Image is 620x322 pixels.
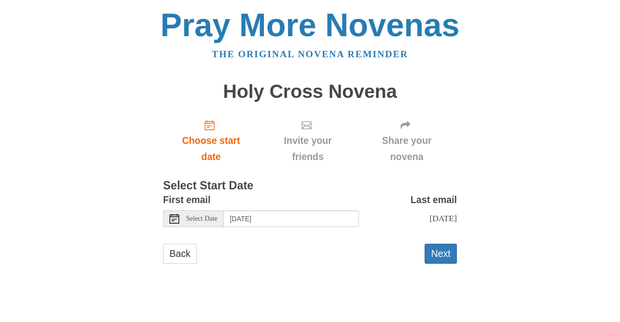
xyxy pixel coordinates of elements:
[163,112,259,170] a: Choose start date
[366,133,447,165] span: Share your novena
[269,133,347,165] span: Invite your friends
[410,192,457,208] label: Last email
[173,133,249,165] span: Choose start date
[163,192,211,208] label: First email
[357,112,457,170] div: Click "Next" to confirm your start date first.
[163,244,197,264] a: Back
[186,215,217,222] span: Select Date
[161,7,460,43] a: Pray More Novenas
[163,81,457,102] h1: Holy Cross Novena
[163,180,457,192] h3: Select Start Date
[212,49,408,59] a: The original novena reminder
[429,213,457,223] span: [DATE]
[425,244,457,264] button: Next
[259,112,357,170] div: Click "Next" to confirm your start date first.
